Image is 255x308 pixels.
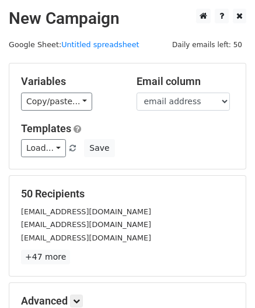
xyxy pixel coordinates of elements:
a: Copy/paste... [21,93,92,111]
h2: New Campaign [9,9,246,29]
a: Load... [21,139,66,157]
span: Daily emails left: 50 [168,38,246,51]
button: Save [84,139,114,157]
h5: Variables [21,75,119,88]
h5: Email column [137,75,235,88]
small: Google Sheet: [9,40,139,49]
a: Untitled spreadsheet [61,40,139,49]
small: [EMAIL_ADDRESS][DOMAIN_NAME] [21,233,151,242]
a: Daily emails left: 50 [168,40,246,49]
a: Templates [21,122,71,134]
h5: Advanced [21,295,234,307]
iframe: Chat Widget [197,252,255,308]
a: +47 more [21,250,70,264]
small: [EMAIL_ADDRESS][DOMAIN_NAME] [21,207,151,216]
h5: 50 Recipients [21,187,234,200]
small: [EMAIL_ADDRESS][DOMAIN_NAME] [21,220,151,229]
